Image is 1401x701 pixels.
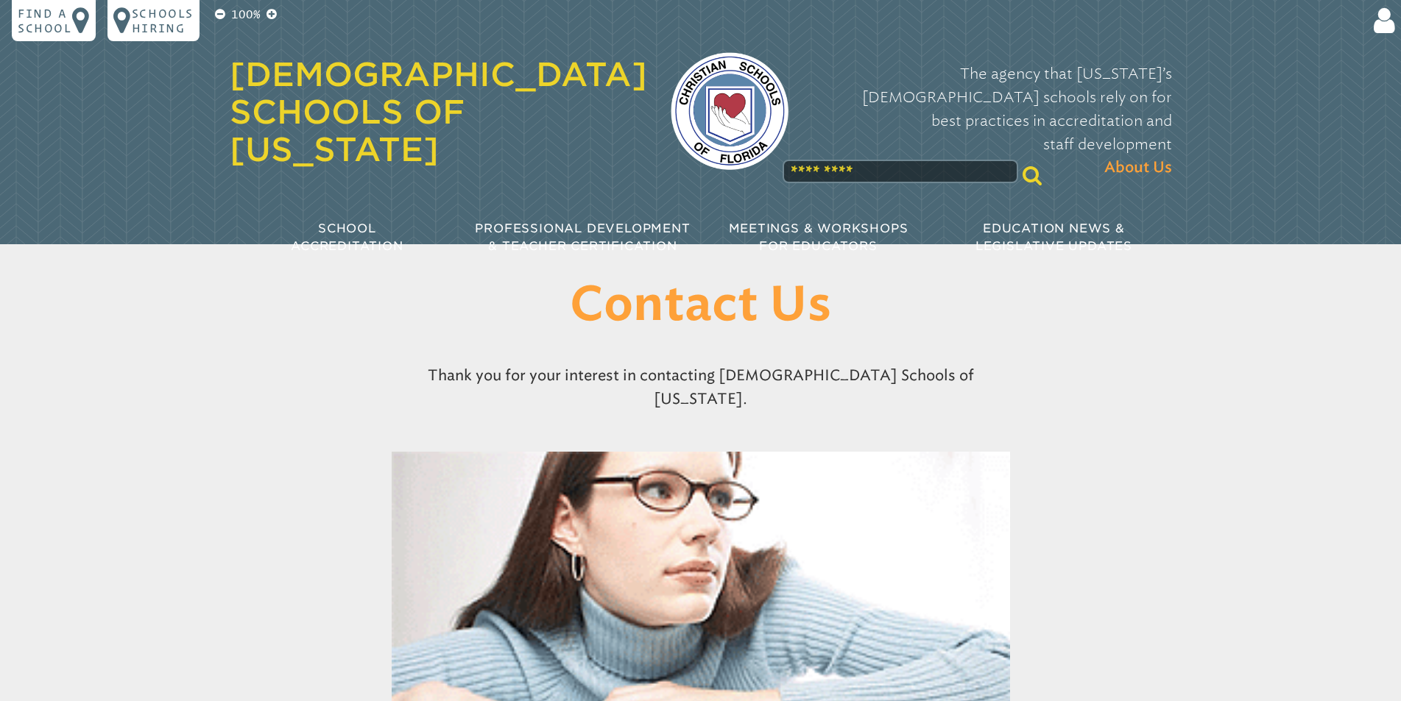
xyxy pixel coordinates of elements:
[1104,156,1172,179] span: About Us
[230,55,647,168] a: [DEMOGRAPHIC_DATA] Schools of [US_STATE]
[291,221,403,253] span: School Accreditation
[671,52,788,170] img: csf-logo-web-colors.png
[322,280,1079,334] h1: Contact Us
[132,6,194,35] p: Schools Hiring
[392,357,1010,416] p: Thank you for your interest in contacting [DEMOGRAPHIC_DATA] Schools of [US_STATE].
[729,221,908,253] span: Meetings & Workshops for Educators
[18,6,72,35] p: Find a school
[975,221,1132,253] span: Education News & Legislative Updates
[812,62,1172,179] p: The agency that [US_STATE]’s [DEMOGRAPHIC_DATA] schools rely on for best practices in accreditati...
[228,6,264,24] p: 100%
[475,221,690,253] span: Professional Development & Teacher Certification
